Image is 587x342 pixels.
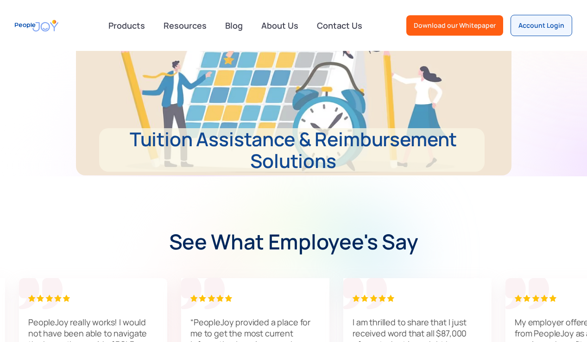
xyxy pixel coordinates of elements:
[511,15,572,36] a: Account Login
[311,15,368,36] a: Contact Us
[518,21,564,30] div: Account Login
[15,15,58,36] a: home
[406,15,503,36] a: Download our Whitepaper
[256,15,304,36] a: About Us
[103,16,151,35] div: Products
[158,15,212,36] a: Resources
[99,128,485,172] p: Tuition Assistance & Reimbursement Solutions
[220,15,248,36] a: Blog
[169,233,418,250] h2: See What Employee's say
[414,21,496,30] div: Download our Whitepaper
